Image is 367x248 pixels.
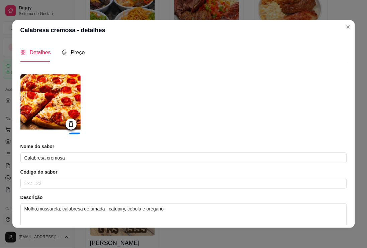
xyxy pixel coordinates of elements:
[20,74,81,134] img: logo da loja
[30,50,51,55] span: Detalhes
[20,169,347,175] article: Código do sabor
[12,20,355,40] header: Calabresa cremosa - detalhes
[20,50,26,55] span: appstore
[20,194,347,201] article: Descrição
[20,178,347,189] input: Ex.: 122
[343,21,354,32] button: Close
[20,143,347,150] article: Nome do sabor
[21,204,347,229] textarea: Molho,mussarela, calabresa defumada , catupiry, cebola e orégano
[62,50,67,55] span: tags
[71,50,85,55] span: Preço
[20,152,347,163] input: Ex.: Calabresa acebolada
